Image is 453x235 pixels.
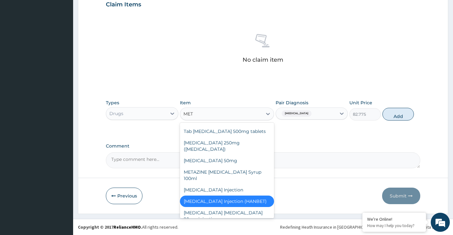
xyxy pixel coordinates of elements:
[349,100,372,106] label: Unit Price
[367,216,421,222] div: We're Online!
[180,155,274,166] div: [MEDICAL_DATA] 50mg
[180,207,274,225] div: [MEDICAL_DATA] [MEDICAL_DATA] 20mg injection
[367,223,421,228] p: How may I help you today?
[180,100,191,106] label: Item
[276,100,308,106] label: Pair Diagnosis
[243,57,283,63] p: No claim item
[12,32,26,48] img: d_794563401_company_1708531726252_794563401
[180,196,274,207] div: [MEDICAL_DATA] Injection (HANBET)
[37,74,88,139] span: We're online!
[33,36,107,44] div: Chat with us now
[280,224,448,230] div: Redefining Heath Insurance in [GEOGRAPHIC_DATA] using Telemedicine and Data Science!
[73,219,453,235] footer: All rights reserved.
[382,188,420,204] button: Submit
[282,110,312,117] span: [MEDICAL_DATA]
[113,224,141,230] a: RelianceHMO
[3,162,121,185] textarea: Type your message and hit 'Enter'
[106,100,119,106] label: Types
[180,166,274,184] div: METAZINE [MEDICAL_DATA] Syrup 100ml
[180,137,274,155] div: [MEDICAL_DATA] 250mg ([MEDICAL_DATA])
[109,110,123,117] div: Drugs
[106,143,420,149] label: Comment
[180,126,274,137] div: Tab [MEDICAL_DATA] 500mg tablets
[104,3,120,18] div: Minimize live chat window
[106,188,142,204] button: Previous
[78,224,142,230] strong: Copyright © 2017 .
[180,184,274,196] div: [MEDICAL_DATA] Injection
[382,108,414,121] button: Add
[106,1,141,8] h3: Claim Items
